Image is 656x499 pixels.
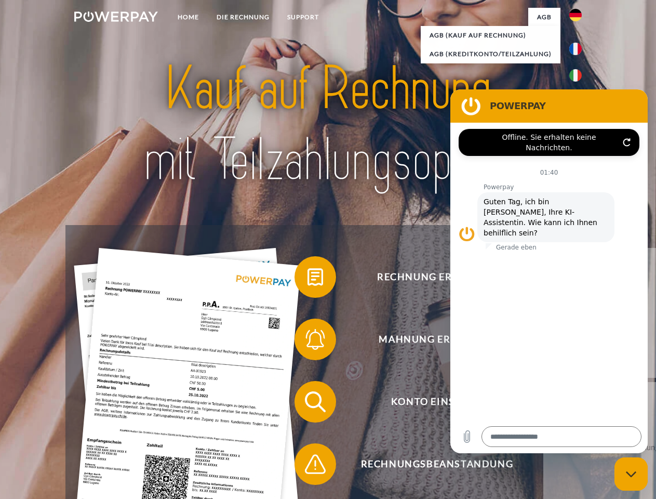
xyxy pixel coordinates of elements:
[421,45,560,63] a: AGB (Kreditkonto/Teilzahlung)
[74,11,158,22] img: logo-powerpay-white.svg
[450,89,648,453] iframe: Messaging-Fenster
[302,326,328,352] img: qb_bell.svg
[614,457,648,491] iframe: Schaltfläche zum Öffnen des Messaging-Fensters; Konversation läuft
[421,26,560,45] a: AGB (Kauf auf Rechnung)
[278,8,328,27] a: SUPPORT
[310,256,564,298] span: Rechnung erhalten?
[99,50,557,199] img: title-powerpay_de.svg
[294,381,565,423] button: Konto einsehen
[528,8,560,27] a: agb
[569,9,582,21] img: de
[310,443,564,485] span: Rechnungsbeanstandung
[208,8,278,27] a: DIE RECHNUNG
[569,69,582,82] img: it
[302,389,328,415] img: qb_search.svg
[294,443,565,485] button: Rechnungsbeanstandung
[294,319,565,360] button: Mahnung erhalten?
[169,8,208,27] a: Home
[310,381,564,423] span: Konto einsehen
[302,451,328,477] img: qb_warning.svg
[302,264,328,290] img: qb_bill.svg
[310,319,564,360] span: Mahnung erhalten?
[294,256,565,298] button: Rechnung erhalten?
[569,43,582,55] img: fr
